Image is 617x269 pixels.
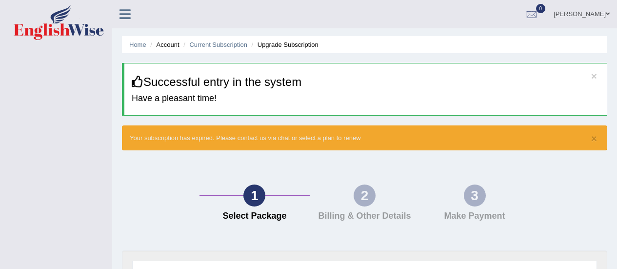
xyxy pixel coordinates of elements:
div: 1 [243,185,265,207]
li: Upgrade Subscription [249,40,318,49]
div: Your subscription has expired. Please contact us via chat or select a plan to renew [122,125,607,150]
div: 2 [354,185,376,207]
h4: Have a pleasant time! [132,94,599,103]
div: 3 [464,185,486,207]
h4: Billing & Other Details [315,211,415,221]
h4: Select Package [204,211,305,221]
button: × [591,133,597,144]
a: Current Subscription [189,41,247,48]
a: Home [129,41,146,48]
h3: Successful entry in the system [132,76,599,88]
h4: Make Payment [424,211,525,221]
span: 0 [536,4,546,13]
li: Account [148,40,179,49]
button: × [591,71,597,81]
